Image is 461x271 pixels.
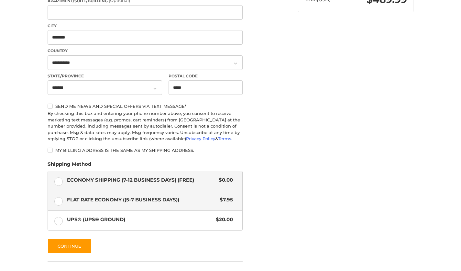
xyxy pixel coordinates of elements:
[186,136,215,141] a: Privacy Policy
[48,23,243,29] label: City
[48,104,243,109] label: Send me news and special offers via text message*
[408,254,461,271] iframe: Google Customer Reviews
[48,148,243,153] label: My billing address is the same as my shipping address.
[169,73,243,79] label: Postal Code
[48,73,162,79] label: State/Province
[48,239,92,254] button: Continue
[215,176,233,184] span: $0.00
[48,48,243,54] label: Country
[218,136,231,141] a: Terms
[67,196,217,204] span: Flat Rate Economy ((5-7 Business Days))
[213,216,233,223] span: $20.00
[48,161,91,171] legend: Shipping Method
[216,196,233,204] span: $7.95
[67,176,216,184] span: Economy Shipping (7-12 Business Days) (Free)
[67,216,213,223] span: UPS® (UPS® Ground)
[48,110,243,142] div: By checking this box and entering your phone number above, you consent to receive marketing text ...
